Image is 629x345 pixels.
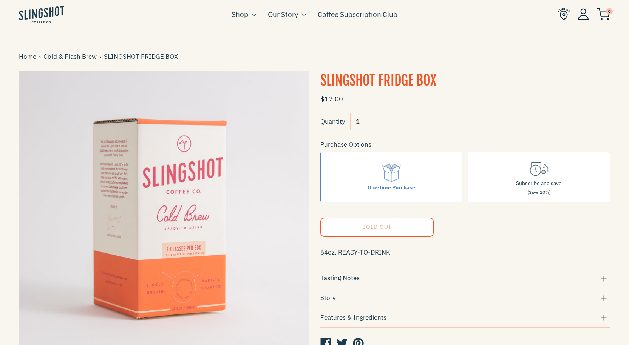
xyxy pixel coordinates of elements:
[516,180,562,187] span: Subscribe and save
[527,189,551,195] span: (Save 10%)
[19,52,39,62] a: Home
[320,71,610,90] h1: SLINGSHOT FRIDGE BOX
[320,273,610,283] div: Tasting Notes
[320,246,610,259] p: 64oz, READY-TO-DRINK
[597,10,610,19] a: 0
[43,52,99,62] a: Cold & Flash Brew
[268,9,298,20] a: Our Story
[104,52,181,62] span: SLINGSHOT FRIDGE BOX
[320,95,343,103] span: $17.00
[578,8,589,20] img: Account
[320,293,610,303] div: Story
[320,117,345,126] label: Quantity
[39,52,43,62] span: ›
[320,313,610,323] div: Features & Ingredients
[606,8,613,15] span: 0
[318,9,397,20] a: Coffee Subscription Club
[558,8,570,20] img: Find Us
[99,52,104,62] span: ›
[232,9,248,20] a: Shop
[368,183,415,192] div: One-time Purchase
[320,140,371,150] legend: Purchase Options
[597,8,610,20] img: cart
